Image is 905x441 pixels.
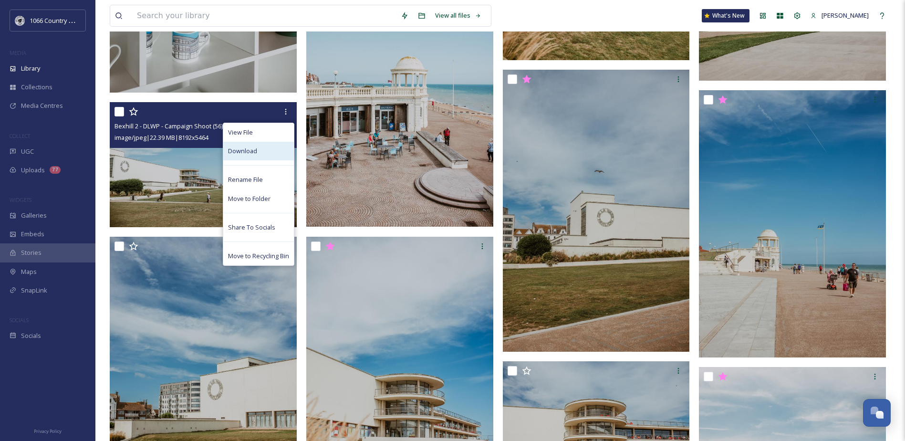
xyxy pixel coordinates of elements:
span: Download [228,147,257,156]
a: Privacy Policy [34,425,62,436]
input: Search your library [132,5,396,26]
span: Move to Folder [228,194,270,203]
span: Uploads [21,166,45,175]
img: DLWP - Campaign Shoot (54).jpg [503,70,690,352]
span: Maps [21,267,37,276]
span: SOCIALS [10,316,29,324]
button: Open Chat [863,399,891,427]
span: Bexhill 2 - DLWP - Campaign Shoot (56).jpg [114,122,233,130]
span: COLLECT [10,132,30,139]
span: Move to Recycling Bin [228,252,289,261]
a: What's New [702,9,749,22]
img: Bexhill 2 - DLWP - Campaign Shoot (56).jpg [110,102,297,227]
span: Socials [21,331,41,340]
span: Media Centres [21,101,63,110]
img: logo_footerstamp.png [15,16,25,25]
span: SnapLink [21,286,47,295]
span: Privacy Policy [34,428,62,434]
span: Galleries [21,211,47,220]
span: [PERSON_NAME] [822,11,869,20]
span: Collections [21,83,52,92]
span: WIDGETS [10,196,31,203]
a: View all files [430,6,486,25]
div: 77 [50,166,61,174]
span: MEDIA [10,49,26,56]
span: Share To Socials [228,223,275,232]
span: Embeds [21,230,44,239]
span: Library [21,64,40,73]
span: View File [228,128,253,137]
a: [PERSON_NAME] [806,6,874,25]
img: DLWP - Campaign Shoot (53).jpg [699,90,886,357]
span: Stories [21,248,42,257]
span: UGC [21,147,34,156]
span: Rename File [228,175,263,184]
span: image/jpeg | 22.39 MB | 8192 x 5464 [114,133,208,142]
span: 1066 Country Marketing [30,16,97,25]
